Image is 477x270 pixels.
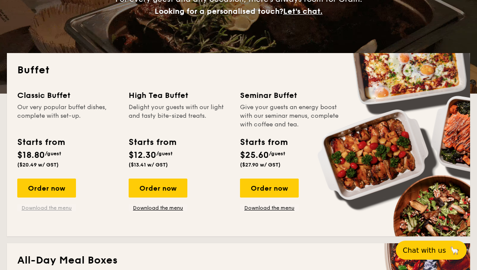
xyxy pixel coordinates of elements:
div: Seminar Buffet [240,89,341,101]
a: Download the menu [240,204,299,211]
span: /guest [45,151,61,157]
span: 🦙 [449,245,460,255]
div: Delight your guests with our light and tasty bite-sized treats. [129,103,230,129]
div: Starts from [17,136,64,149]
a: Download the menu [129,204,187,211]
div: Order now [17,179,76,198]
span: $12.30 [129,150,156,160]
a: Download the menu [17,204,76,211]
button: Chat with us🦙 [396,241,467,260]
div: Our very popular buffet dishes, complete with set-up. [17,103,118,129]
span: $25.60 [240,150,269,160]
h2: All-Day Meal Boxes [17,254,460,267]
span: Let's chat. [283,6,322,16]
span: Looking for a personalised touch? [155,6,283,16]
div: Order now [240,179,299,198]
div: Order now [129,179,187,198]
span: /guest [269,151,285,157]
div: Classic Buffet [17,89,118,101]
div: Starts from [129,136,176,149]
div: Give your guests an energy boost with our seminar menus, complete with coffee and tea. [240,103,341,129]
span: ($20.49 w/ GST) [17,162,59,168]
h2: Buffet [17,63,460,77]
span: $18.80 [17,150,45,160]
span: ($27.90 w/ GST) [240,162,281,168]
span: Chat with us [403,246,446,254]
span: /guest [156,151,173,157]
div: Starts from [240,136,287,149]
span: ($13.41 w/ GST) [129,162,168,168]
div: High Tea Buffet [129,89,230,101]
